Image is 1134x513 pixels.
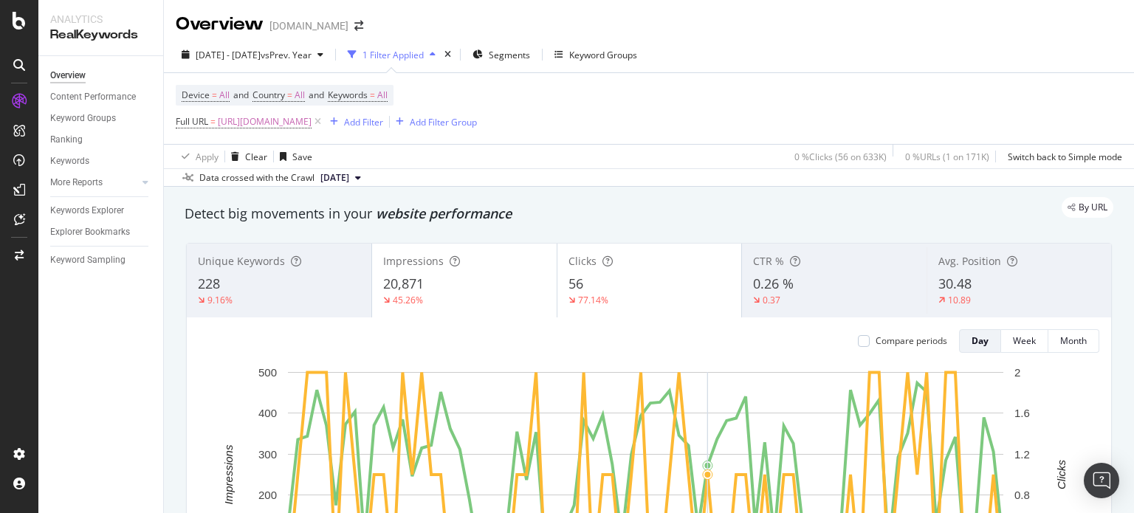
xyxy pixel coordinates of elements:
button: Week [1001,329,1048,353]
span: All [295,85,305,106]
div: Add Filter [344,116,383,128]
a: Keyword Sampling [50,252,153,268]
div: Apply [196,151,219,163]
div: 0.37 [763,294,780,306]
div: Compare periods [876,334,947,347]
div: Keywords Explorer [50,203,124,218]
text: 1.6 [1014,407,1030,419]
button: 1 Filter Applied [342,43,441,66]
span: Device [182,89,210,101]
div: times [441,47,454,62]
div: 1 Filter Applied [362,49,424,61]
text: 300 [258,448,277,461]
div: Switch back to Simple mode [1008,151,1122,163]
span: Unique Keywords [198,254,285,268]
span: Clicks [568,254,597,268]
div: Keyword Groups [569,49,637,61]
span: and [233,89,249,101]
button: Switch back to Simple mode [1002,145,1122,168]
span: vs Prev. Year [261,49,312,61]
div: Keywords [50,154,89,169]
div: Analytics [50,12,151,27]
button: [DATE] [315,169,367,187]
div: 77.14% [578,294,608,306]
div: Keyword Groups [50,111,116,126]
a: Explorer Bookmarks [50,224,153,240]
button: Add Filter Group [390,113,477,131]
div: arrow-right-arrow-left [354,21,363,31]
div: Day [972,334,989,347]
span: Impressions [383,254,444,268]
button: [DATE] - [DATE]vsPrev. Year [176,43,329,66]
text: 200 [258,489,277,501]
a: Overview [50,68,153,83]
span: 0.26 % [753,275,794,292]
button: Keyword Groups [549,43,643,66]
a: Keywords [50,154,153,169]
div: 0 % Clicks ( 56 on 633K ) [794,151,887,163]
div: Ranking [50,132,83,148]
div: Add Filter Group [410,116,477,128]
span: Keywords [328,89,368,101]
span: 2025 May. 31st [320,171,349,185]
button: Add Filter [324,113,383,131]
div: More Reports [50,175,103,190]
div: Content Performance [50,89,136,105]
div: Open Intercom Messenger [1084,463,1119,498]
span: Country [252,89,285,101]
div: Explorer Bookmarks [50,224,130,240]
span: CTR % [753,254,784,268]
div: Clear [245,151,267,163]
a: More Reports [50,175,138,190]
span: 20,871 [383,275,424,292]
button: Save [274,145,312,168]
span: Full URL [176,115,208,128]
a: Content Performance [50,89,153,105]
button: Month [1048,329,1099,353]
text: 1.2 [1014,448,1030,461]
span: [URL][DOMAIN_NAME] [218,111,312,132]
span: All [219,85,230,106]
text: 0.8 [1014,489,1030,501]
span: = [212,89,217,101]
span: [DATE] - [DATE] [196,49,261,61]
span: Avg. Position [938,254,1001,268]
text: 2 [1014,366,1020,379]
span: = [370,89,375,101]
span: All [377,85,388,106]
span: = [287,89,292,101]
a: Keywords Explorer [50,203,153,218]
text: Clicks [1055,459,1068,489]
div: legacy label [1062,197,1113,218]
span: 228 [198,275,220,292]
button: Segments [467,43,536,66]
div: Week [1013,334,1036,347]
div: Data crossed with the Crawl [199,171,315,185]
div: Month [1060,334,1087,347]
div: Overview [50,68,86,83]
div: 9.16% [207,294,233,306]
button: Apply [176,145,219,168]
a: Ranking [50,132,153,148]
button: Day [959,329,1001,353]
span: and [309,89,324,101]
div: Overview [176,12,264,37]
text: 400 [258,407,277,419]
span: = [210,115,216,128]
div: Keyword Sampling [50,252,126,268]
div: RealKeywords [50,27,151,44]
div: 0 % URLs ( 1 on 171K ) [905,151,989,163]
span: 30.48 [938,275,972,292]
text: 500 [258,366,277,379]
div: [DOMAIN_NAME] [269,18,348,33]
span: Segments [489,49,530,61]
button: Clear [225,145,267,168]
div: Save [292,151,312,163]
div: 45.26% [393,294,423,306]
text: Impressions [222,444,235,504]
a: Keyword Groups [50,111,153,126]
div: 10.89 [948,294,971,306]
span: 56 [568,275,583,292]
span: By URL [1079,203,1107,212]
